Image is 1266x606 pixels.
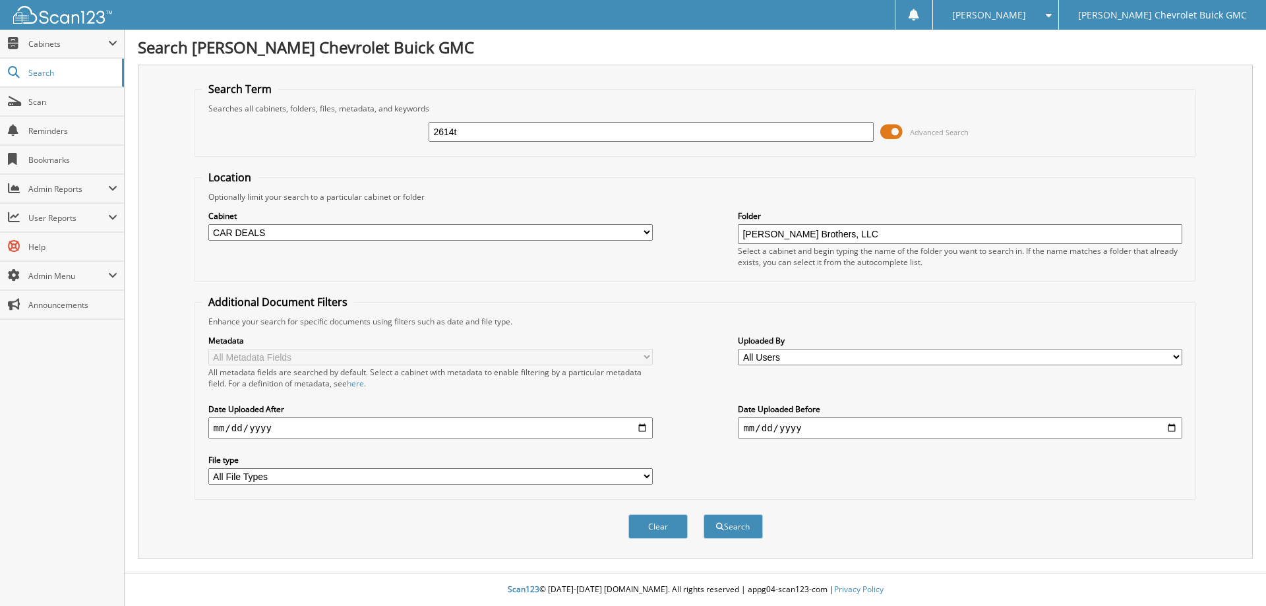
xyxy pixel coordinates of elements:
[910,127,969,137] span: Advanced Search
[628,514,688,539] button: Clear
[508,584,539,595] span: Scan123
[1200,543,1266,606] iframe: Chat Widget
[738,335,1182,346] label: Uploaded By
[1078,11,1247,19] span: [PERSON_NAME] Chevrolet Buick GMC
[208,210,653,222] label: Cabinet
[28,38,108,49] span: Cabinets
[28,270,108,282] span: Admin Menu
[834,584,884,595] a: Privacy Policy
[28,154,117,166] span: Bookmarks
[208,454,653,466] label: File type
[738,404,1182,415] label: Date Uploaded Before
[202,191,1190,202] div: Optionally limit your search to a particular cabinet or folder
[208,335,653,346] label: Metadata
[738,245,1182,268] div: Select a cabinet and begin typing the name of the folder you want to search in. If the name match...
[28,183,108,195] span: Admin Reports
[202,82,278,96] legend: Search Term
[347,378,364,389] a: here
[208,417,653,439] input: start
[202,295,354,309] legend: Additional Document Filters
[738,417,1182,439] input: end
[28,67,115,78] span: Search
[952,11,1026,19] span: [PERSON_NAME]
[13,6,112,24] img: scan123-logo-white.svg
[138,36,1253,58] h1: Search [PERSON_NAME] Chevrolet Buick GMC
[28,212,108,224] span: User Reports
[704,514,763,539] button: Search
[125,574,1266,606] div: © [DATE]-[DATE] [DOMAIN_NAME]. All rights reserved | appg04-scan123-com |
[202,316,1190,327] div: Enhance your search for specific documents using filters such as date and file type.
[202,103,1190,114] div: Searches all cabinets, folders, files, metadata, and keywords
[738,210,1182,222] label: Folder
[208,404,653,415] label: Date Uploaded After
[28,241,117,253] span: Help
[202,170,258,185] legend: Location
[28,299,117,311] span: Announcements
[208,367,653,389] div: All metadata fields are searched by default. Select a cabinet with metadata to enable filtering b...
[28,125,117,136] span: Reminders
[28,96,117,107] span: Scan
